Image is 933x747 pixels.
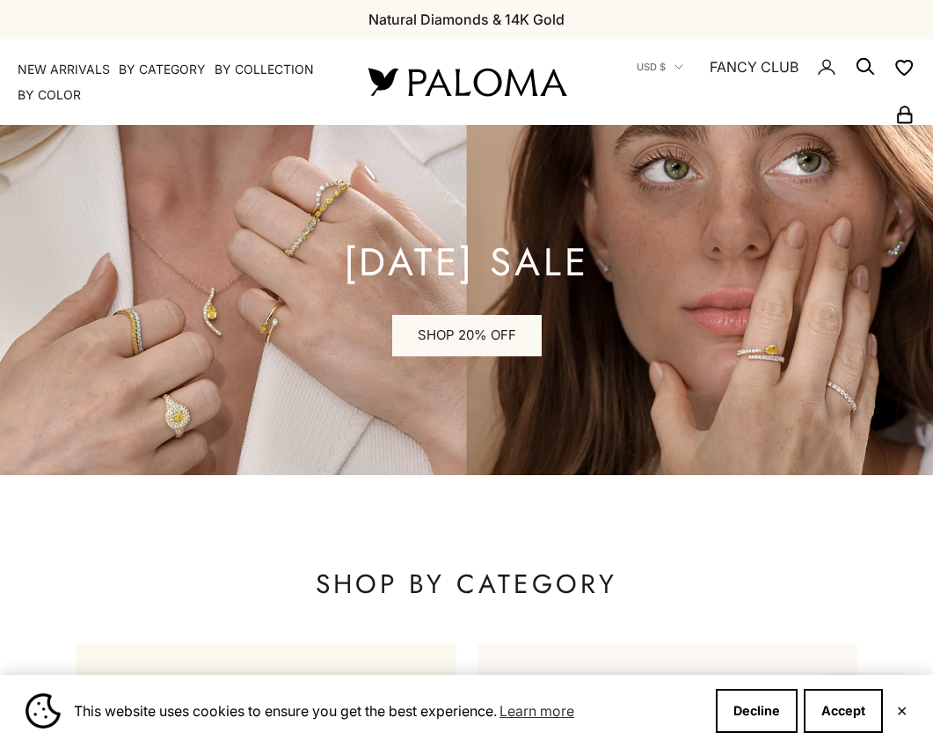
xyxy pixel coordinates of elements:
summary: By Color [18,86,81,104]
a: FANCY CLUB [710,55,798,78]
span: This website uses cookies to ensure you get the best experience. [74,698,702,724]
button: Close [896,706,907,716]
p: [DATE] sale [344,245,589,280]
a: NEW ARRIVALS [18,61,110,78]
span: USD $ [637,59,666,75]
summary: By Collection [215,61,314,78]
nav: Secondary navigation [608,39,916,125]
p: Natural Diamonds & 14K Gold [368,8,565,31]
summary: By Category [119,61,206,78]
button: Accept [804,689,883,733]
nav: Primary navigation [18,61,326,104]
p: SHOP BY CATEGORY [76,567,856,602]
button: Decline [716,689,798,733]
img: Cookie banner [26,693,61,729]
button: USD $ [637,59,683,75]
a: Learn more [497,698,577,724]
a: SHOP 20% OFF [392,315,542,357]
